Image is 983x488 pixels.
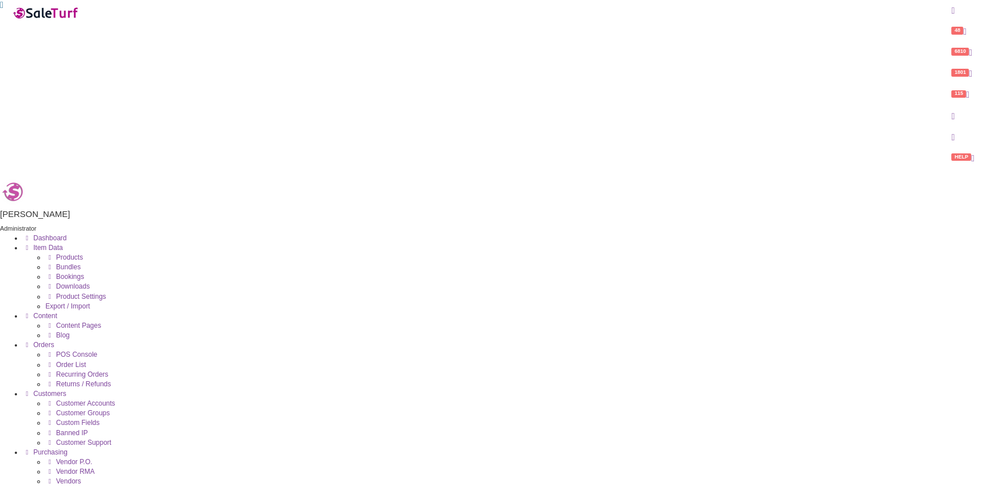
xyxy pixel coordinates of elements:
[45,322,101,329] a: Content Pages
[56,361,86,369] span: Order List
[45,282,90,290] a: Downloads
[45,302,90,310] a: Export / Import
[45,419,99,427] a: Custom Fields
[56,370,108,378] span: Recurring Orders
[56,429,88,437] span: Banned IP
[45,399,115,407] a: Customer Accounts
[45,361,86,369] a: Order List
[56,380,111,388] span: Returns / Refunds
[951,90,966,98] span: 115
[33,448,68,456] span: Purchasing
[56,263,81,271] span: Bundles
[45,429,88,437] a: Banned IP
[56,322,101,329] span: Content Pages
[56,351,98,358] span: POS Console
[45,380,111,388] a: Returns / Refunds
[56,409,110,417] span: Customer Groups
[33,312,57,320] span: Content
[33,244,63,252] span: Item Data
[56,331,70,339] span: Blog
[33,390,66,398] span: Customers
[33,234,67,242] span: Dashboard
[12,5,80,20] img: SaleTurf
[33,341,54,349] span: Orders
[943,148,983,169] a: HELP
[56,477,81,485] span: Vendors
[45,458,93,466] a: Vendor P.O.
[45,477,81,485] a: Vendors
[45,351,97,358] a: POS Console
[951,27,963,34] span: 48
[56,253,83,261] span: Products
[56,439,111,447] span: Customer Support
[56,458,93,466] span: Vendor P.O.
[45,263,81,271] a: Bundles
[951,69,969,76] span: 1801
[951,153,971,161] span: HELP
[56,293,106,301] span: Product Settings
[45,370,108,378] a: Recurring Orders
[56,419,100,427] span: Custom Fields
[951,48,969,55] span: 6810
[56,399,115,407] span: Customer Accounts
[45,468,95,476] a: Vendor RMA
[45,273,84,281] a: Bookings
[23,234,66,242] a: Dashboard
[56,273,84,281] span: Bookings
[45,253,83,261] a: Products
[45,409,110,417] a: Customer Groups
[56,468,95,476] span: Vendor RMA
[56,282,90,290] span: Downloads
